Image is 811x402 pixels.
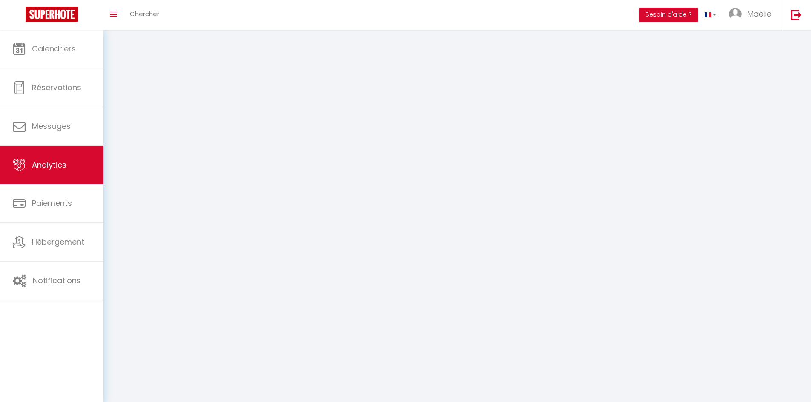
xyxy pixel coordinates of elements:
[32,237,84,247] span: Hébergement
[32,160,66,170] span: Analytics
[32,198,72,208] span: Paiements
[130,9,159,18] span: Chercher
[32,43,76,54] span: Calendriers
[639,8,698,22] button: Besoin d'aide ?
[32,82,81,93] span: Réservations
[7,3,32,29] button: Ouvrir le widget de chat LiveChat
[747,9,771,19] span: Maëlie
[791,9,802,20] img: logout
[33,275,81,286] span: Notifications
[32,121,71,131] span: Messages
[26,7,78,22] img: Super Booking
[729,8,742,20] img: ...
